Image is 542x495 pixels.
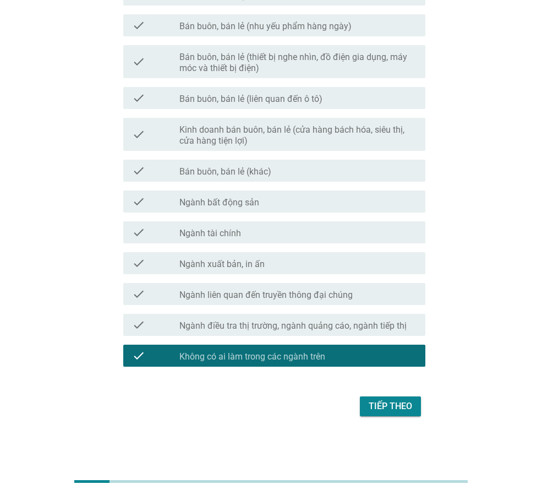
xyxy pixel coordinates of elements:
[132,318,145,331] i: check
[179,52,417,74] label: Bán buôn, bán lẻ (thiết bị nghe nhìn, đồ điện gia dụng, máy móc và thiết bị điện)
[179,290,353,301] label: Ngành liên quan đến truyền thông đại chúng
[179,21,352,32] label: Bán buôn, bán lẻ (nhu yếu phẩm hàng ngày)
[132,91,145,105] i: check
[132,226,145,239] i: check
[179,259,265,270] label: Ngành xuất bản, in ấn
[179,351,325,362] label: Không có ai làm trong các ngành trên
[179,124,417,146] label: Kinh doanh bán buôn, bán lẻ (cửa hàng bách hóa, siêu thị, cửa hàng tiện lợi)
[132,164,145,177] i: check
[360,396,421,416] button: Tiếp theo
[179,197,259,208] label: Ngành bất động sản
[132,287,145,301] i: check
[132,19,145,32] i: check
[132,349,145,362] i: check
[132,195,145,208] i: check
[179,166,271,177] label: Bán buôn, bán lẻ (khác)
[132,257,145,270] i: check
[369,400,412,413] div: Tiếp theo
[132,50,145,74] i: check
[179,320,407,331] label: Ngành điều tra thị trường, ngành quảng cáo, ngành tiếp thị
[179,94,322,105] label: Bán buôn, bán lẻ (liên quan đến ô tô)
[132,122,145,146] i: check
[179,228,241,239] label: Ngành tài chính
